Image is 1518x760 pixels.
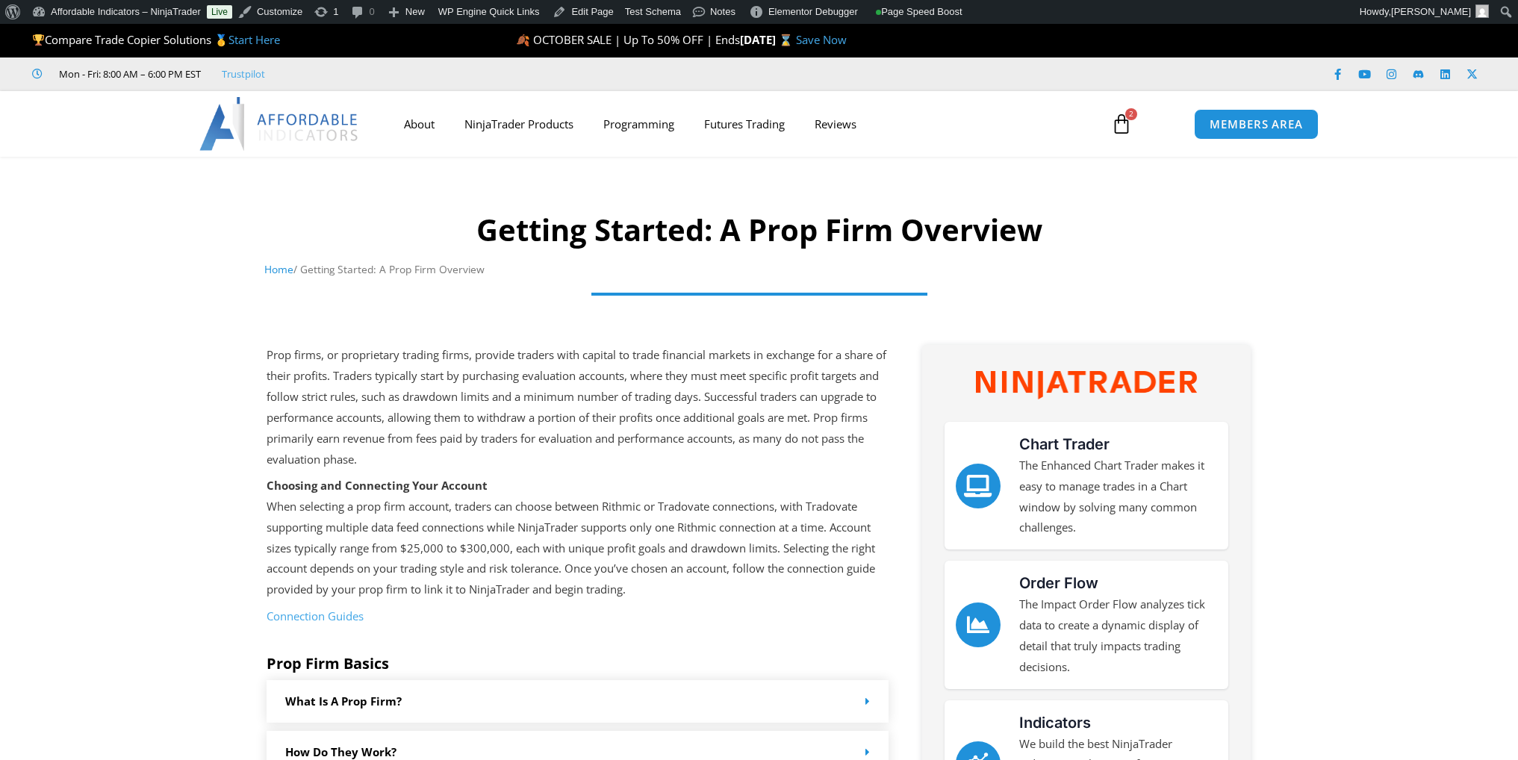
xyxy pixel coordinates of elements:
[1089,102,1154,146] a: 2
[1019,594,1217,677] p: The Impact Order Flow analyzes tick data to create a dynamic display of detail that truly impacts...
[1125,108,1137,120] span: 2
[1210,119,1303,130] span: MEMBERS AREA
[956,602,1001,647] a: Order Flow
[267,478,488,493] strong: Choosing and Connecting Your Account
[389,107,1094,141] nav: Menu
[199,97,360,151] img: LogoAI | Affordable Indicators – NinjaTrader
[207,5,232,19] a: Live
[740,32,796,47] strong: [DATE] ⌛
[264,262,293,276] a: Home
[1194,109,1319,140] a: MEMBERS AREA
[267,345,889,470] p: Prop firms, or proprietary trading firms, provide traders with capital to trade financial markets...
[55,65,201,83] span: Mon - Fri: 8:00 AM – 6:00 PM EST
[516,32,740,47] span: 🍂 OCTOBER SALE | Up To 50% OFF | Ends
[1019,714,1091,732] a: Indicators
[450,107,588,141] a: NinjaTrader Products
[588,107,689,141] a: Programming
[800,107,871,141] a: Reviews
[264,209,1254,251] h1: Getting Started: A Prop Firm Overview
[389,107,450,141] a: About
[796,32,847,47] a: Save Now
[264,260,1254,279] nav: Breadcrumb
[267,655,889,673] h5: Prop Firm Basics
[228,32,280,47] a: Start Here
[1019,455,1217,538] p: The Enhanced Chart Trader makes it easy to manage trades in a Chart window by solving many common...
[1391,6,1471,17] span: [PERSON_NAME]
[1019,435,1110,453] a: Chart Trader
[1019,574,1098,592] a: Order Flow
[285,744,396,759] a: How Do they work?
[689,107,800,141] a: Futures Trading
[976,371,1197,399] img: NinjaTrader Wordmark color RGB | Affordable Indicators – NinjaTrader
[267,476,889,600] p: When selecting a prop firm account, traders can choose between Rithmic or Tradovate connections, ...
[956,464,1001,508] a: Chart Trader
[32,32,280,47] span: Compare Trade Copier Solutions 🥇
[33,34,44,46] img: 🏆
[222,65,265,83] a: Trustpilot
[267,680,889,723] div: What is a prop firm?
[267,608,364,623] a: Connection Guides
[285,694,402,708] a: What is a prop firm?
